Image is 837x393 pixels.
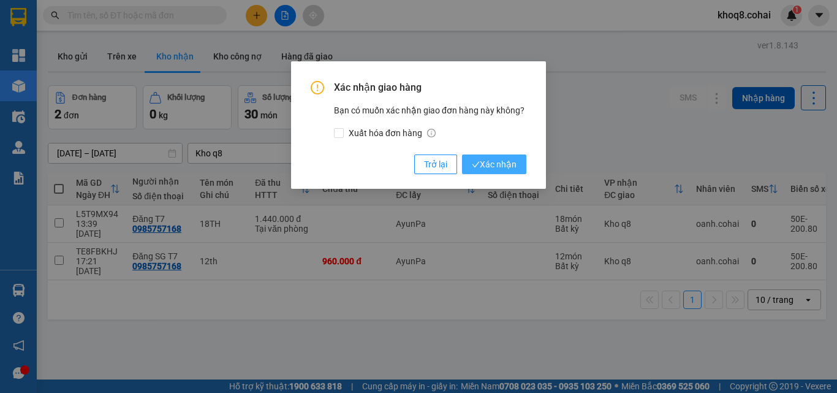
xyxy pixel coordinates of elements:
[427,129,436,137] span: info-circle
[462,155,526,174] button: checkXác nhận
[344,126,441,140] span: Xuất hóa đơn hàng
[311,81,324,94] span: exclamation-circle
[414,155,457,174] button: Trở lại
[334,81,526,94] span: Xác nhận giao hàng
[334,104,526,140] div: Bạn có muốn xác nhận giao đơn hàng này không?
[424,158,447,171] span: Trở lại
[472,161,480,169] span: check
[472,158,517,171] span: Xác nhận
